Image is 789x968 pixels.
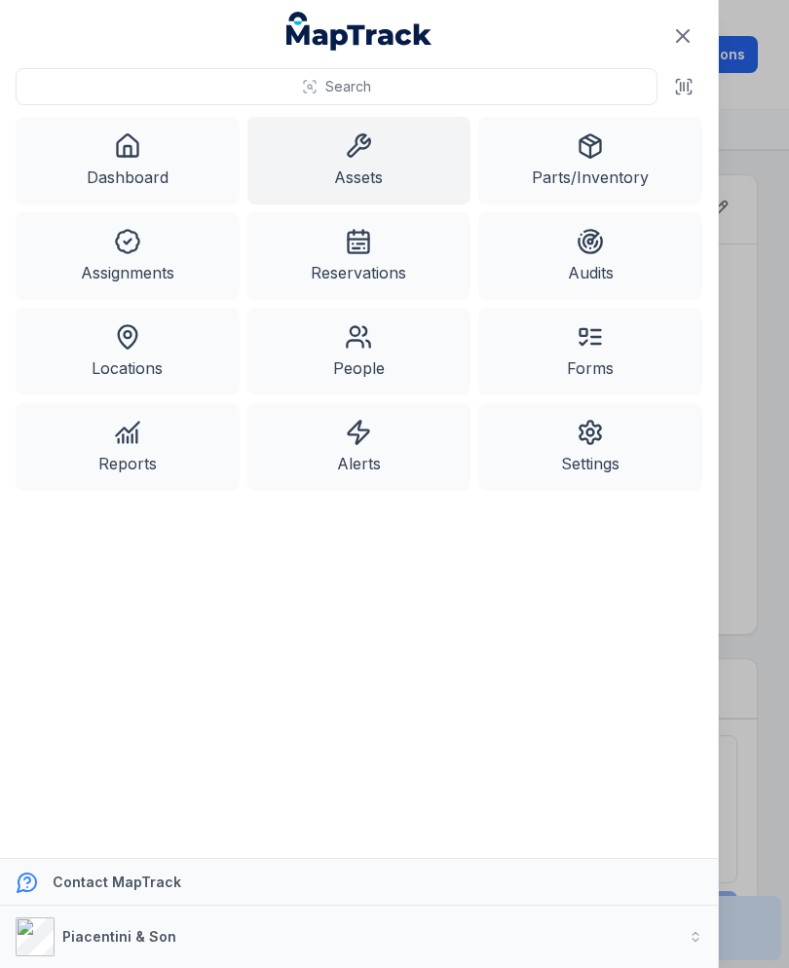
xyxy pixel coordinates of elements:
[247,117,471,205] a: Assets
[247,403,471,491] a: Alerts
[478,308,702,395] a: Forms
[53,874,181,890] strong: Contact MapTrack
[16,403,240,491] a: Reports
[16,212,240,300] a: Assignments
[247,308,471,395] a: People
[16,68,657,105] button: Search
[62,928,176,945] strong: Piacentini & Son
[286,12,432,51] a: MapTrack
[478,117,702,205] a: Parts/Inventory
[662,16,703,56] button: Close navigation
[478,212,702,300] a: Audits
[247,212,471,300] a: Reservations
[325,77,371,96] span: Search
[478,403,702,491] a: Settings
[16,308,240,395] a: Locations
[16,117,240,205] a: Dashboard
